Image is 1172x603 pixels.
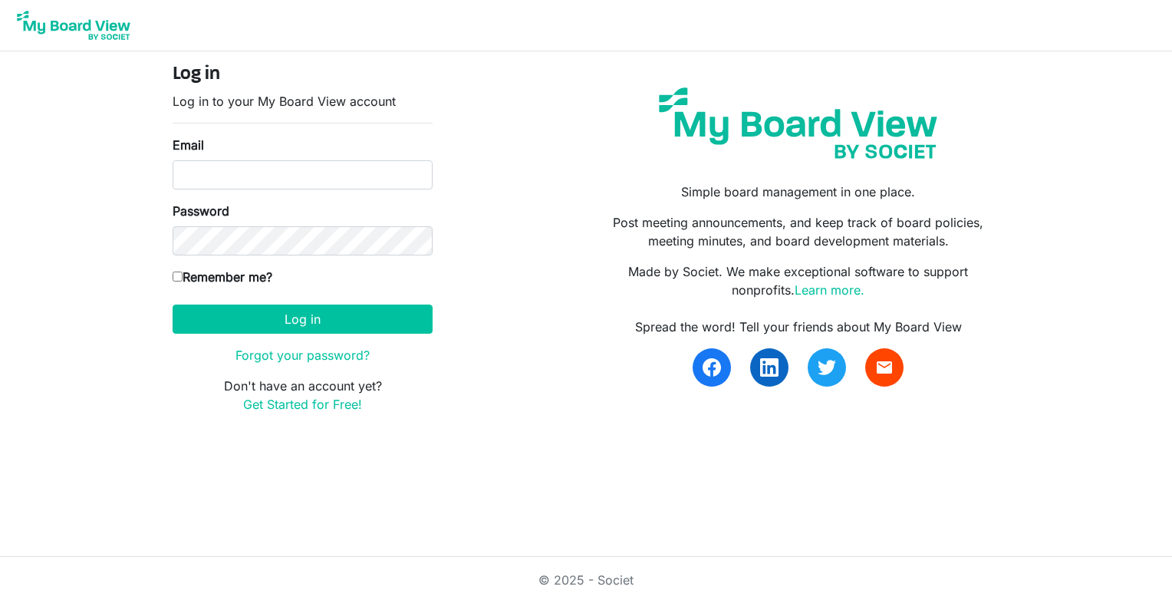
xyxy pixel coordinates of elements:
[173,272,183,282] input: Remember me?
[818,358,836,377] img: twitter.svg
[538,572,634,588] a: © 2025 - Societ
[795,282,864,298] a: Learn more.
[875,358,894,377] span: email
[598,183,999,201] p: Simple board management in one place.
[173,305,433,334] button: Log in
[173,202,229,220] label: Password
[865,348,904,387] a: email
[12,6,135,44] img: My Board View Logo
[598,262,999,299] p: Made by Societ. We make exceptional software to support nonprofits.
[173,268,272,286] label: Remember me?
[647,76,949,170] img: my-board-view-societ.svg
[173,92,433,110] p: Log in to your My Board View account
[173,64,433,86] h4: Log in
[760,358,779,377] img: linkedin.svg
[598,213,999,250] p: Post meeting announcements, and keep track of board policies, meeting minutes, and board developm...
[173,377,433,414] p: Don't have an account yet?
[173,136,204,154] label: Email
[235,348,370,363] a: Forgot your password?
[243,397,362,412] a: Get Started for Free!
[598,318,999,336] div: Spread the word! Tell your friends about My Board View
[703,358,721,377] img: facebook.svg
